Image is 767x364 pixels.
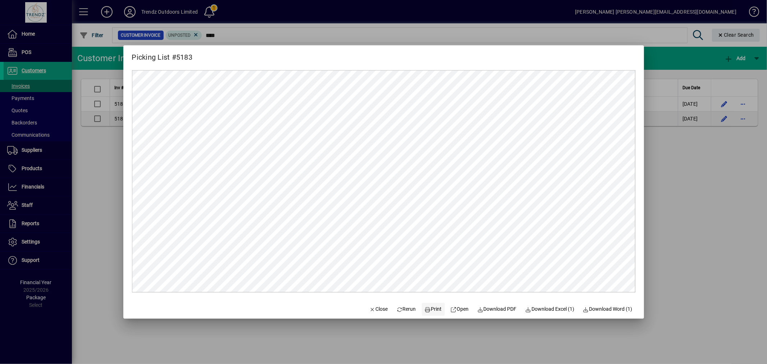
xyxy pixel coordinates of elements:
[474,303,520,316] a: Download PDF
[451,305,469,313] span: Open
[525,305,575,313] span: Download Excel (1)
[123,45,201,63] h2: Picking List #5183
[366,303,391,316] button: Close
[477,305,517,313] span: Download PDF
[422,303,445,316] button: Print
[369,305,388,313] span: Close
[448,303,472,316] a: Open
[580,303,635,316] button: Download Word (1)
[522,303,577,316] button: Download Excel (1)
[425,305,442,313] span: Print
[396,305,416,313] span: Rerun
[583,305,633,313] span: Download Word (1)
